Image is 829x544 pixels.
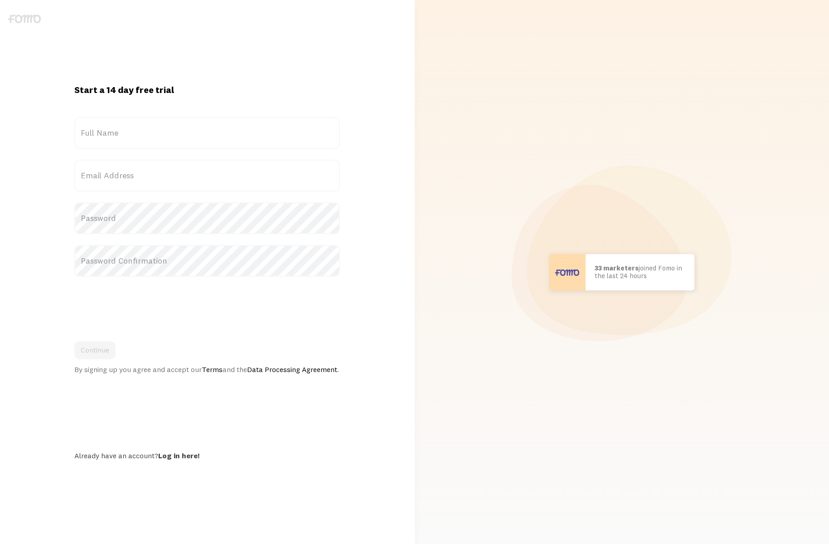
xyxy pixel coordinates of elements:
a: Terms [202,365,223,374]
div: By signing up you agree and accept our and the . [74,365,340,374]
h1: Start a 14 day free trial [74,84,340,96]
b: 33 marketers [595,264,639,272]
label: Full Name [74,117,340,149]
iframe: reCAPTCHA [74,288,212,323]
img: fomo-logo-gray-b99e0e8ada9f9040e2984d0d95b3b12da0074ffd48d1e5cb62ac37fc77b0b268.svg [8,15,41,23]
label: Password [74,202,340,234]
p: joined Fomo in the last 24 hours [595,265,685,279]
label: Email Address [74,160,340,191]
label: Password Confirmation [74,245,340,277]
div: Already have an account? [74,451,340,460]
a: Log in here! [158,451,199,460]
a: Data Processing Agreement [247,365,337,374]
img: User avatar [549,254,586,290]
